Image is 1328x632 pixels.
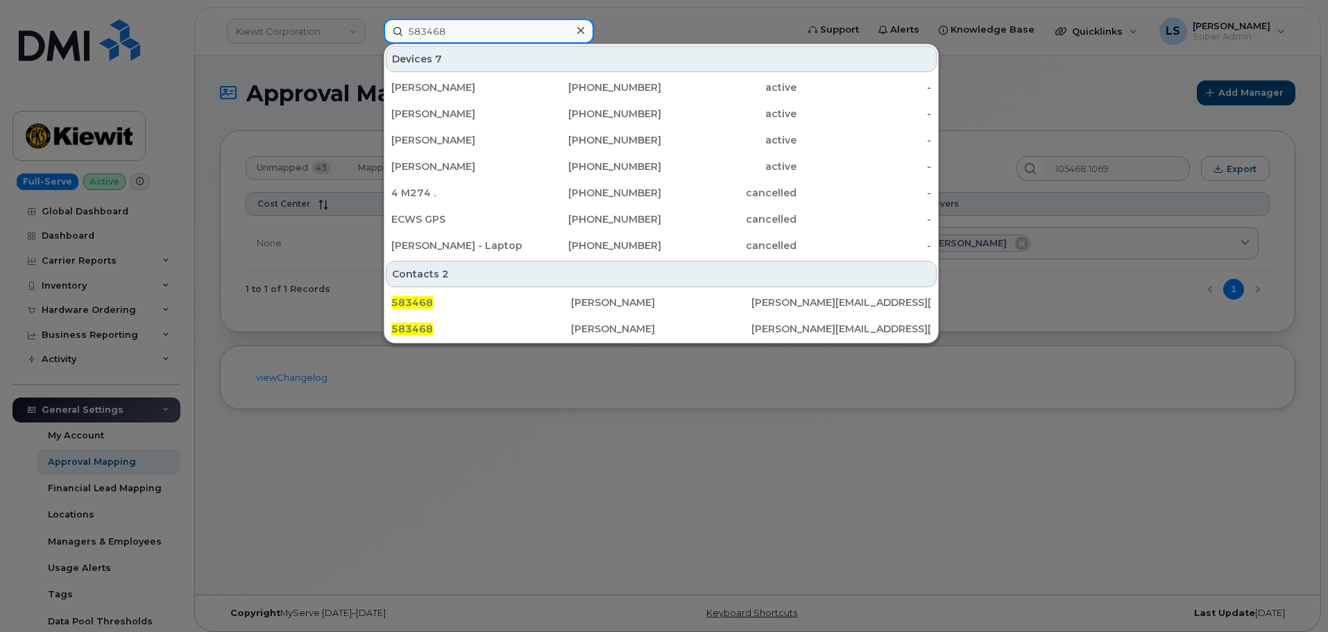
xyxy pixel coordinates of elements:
[386,316,937,341] a: 583468[PERSON_NAME][PERSON_NAME][EMAIL_ADDRESS][PERSON_NAME][PERSON_NAME][DOMAIN_NAME]
[661,133,797,147] div: active
[391,80,527,94] div: [PERSON_NAME]
[386,261,937,287] div: Contacts
[391,186,527,200] div: 4 M274 .
[391,160,527,173] div: [PERSON_NAME]
[797,239,932,253] div: -
[751,322,931,336] div: [PERSON_NAME][EMAIL_ADDRESS][PERSON_NAME][PERSON_NAME][DOMAIN_NAME]
[797,107,932,121] div: -
[391,323,433,335] span: 583468
[661,107,797,121] div: active
[527,107,662,121] div: [PHONE_NUMBER]
[435,52,442,66] span: 7
[442,267,449,281] span: 2
[661,212,797,226] div: cancelled
[797,80,932,94] div: -
[386,101,937,126] a: [PERSON_NAME][PHONE_NUMBER]active-
[797,160,932,173] div: -
[391,107,527,121] div: [PERSON_NAME]
[386,128,937,153] a: [PERSON_NAME][PHONE_NUMBER]active-
[661,160,797,173] div: active
[391,296,433,309] span: 583468
[527,133,662,147] div: [PHONE_NUMBER]
[527,239,662,253] div: [PHONE_NUMBER]
[751,296,931,309] div: [PERSON_NAME][EMAIL_ADDRESS][PERSON_NAME][PERSON_NAME][DOMAIN_NAME]
[1268,572,1318,622] iframe: Messenger Launcher
[386,46,937,72] div: Devices
[527,212,662,226] div: [PHONE_NUMBER]
[386,154,937,179] a: [PERSON_NAME][PHONE_NUMBER]active-
[571,296,751,309] div: [PERSON_NAME]
[386,207,937,232] a: ECWS GPS[PHONE_NUMBER]cancelled-
[391,212,527,226] div: ECWS GPS
[386,75,937,100] a: [PERSON_NAME][PHONE_NUMBER]active-
[527,186,662,200] div: [PHONE_NUMBER]
[527,80,662,94] div: [PHONE_NUMBER]
[661,239,797,253] div: cancelled
[527,160,662,173] div: [PHONE_NUMBER]
[386,233,937,258] a: [PERSON_NAME] - Laptop[PHONE_NUMBER]cancelled-
[661,80,797,94] div: active
[797,186,932,200] div: -
[391,239,527,253] div: [PERSON_NAME] - Laptop
[386,290,937,315] a: 583468[PERSON_NAME][PERSON_NAME][EMAIL_ADDRESS][PERSON_NAME][PERSON_NAME][DOMAIN_NAME]
[391,133,527,147] div: [PERSON_NAME]
[661,186,797,200] div: cancelled
[386,180,937,205] a: 4 M274 .[PHONE_NUMBER]cancelled-
[571,322,751,336] div: [PERSON_NAME]
[797,212,932,226] div: -
[797,133,932,147] div: -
